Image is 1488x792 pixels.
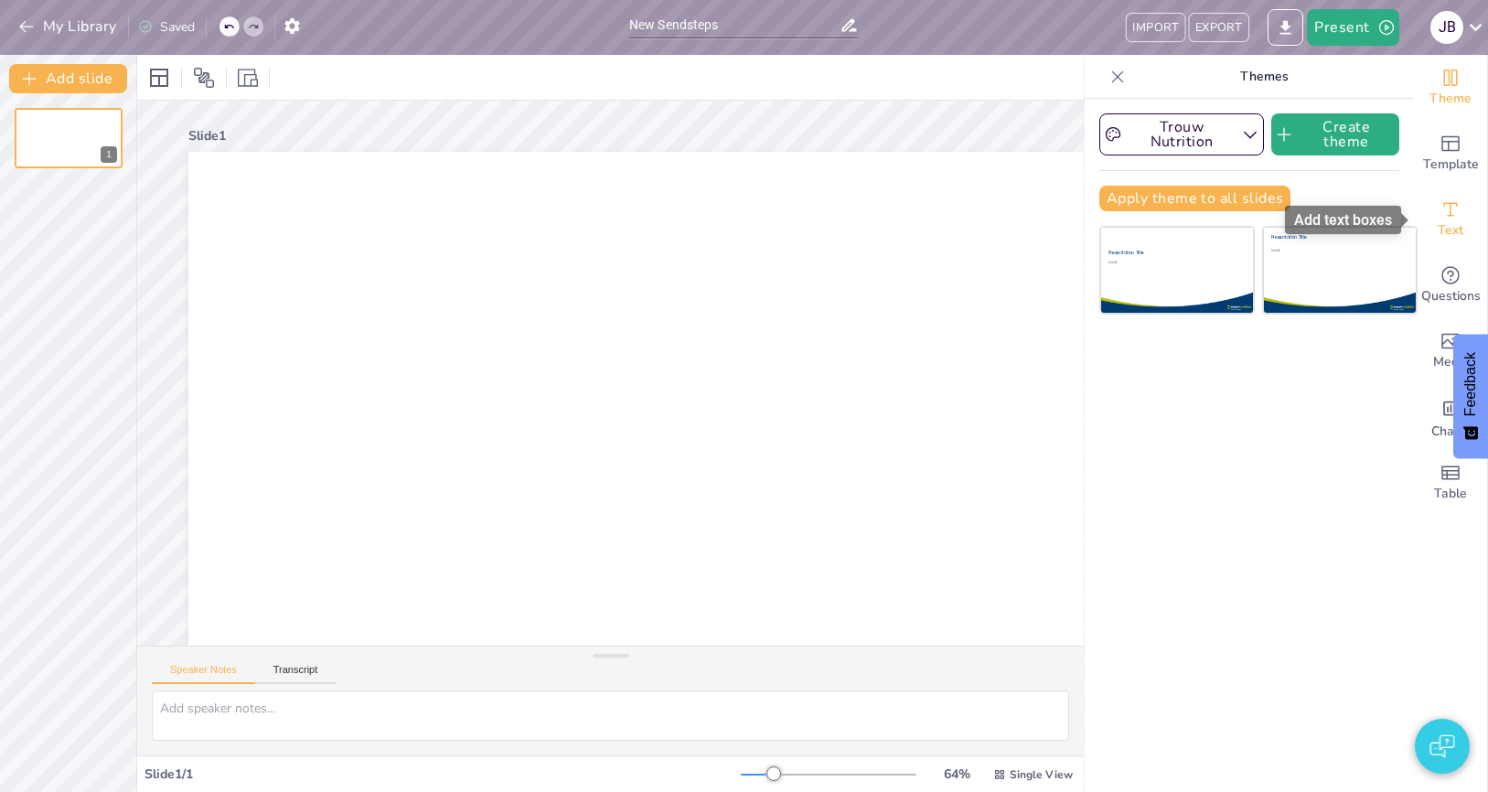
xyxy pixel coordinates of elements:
[1268,9,1303,46] button: Export to PowerPoint
[1099,186,1290,211] button: Apply theme to all slides
[1414,318,1487,384] div: Add images, graphics, shapes or video
[629,12,840,38] input: Insert title
[1453,334,1488,458] button: Feedback - Show survey
[14,12,124,41] button: My Library
[1271,249,1397,252] div: Subtitle
[193,67,215,89] span: Position
[1307,9,1398,46] button: Present
[1126,13,1185,42] button: IMPORT
[145,765,741,783] div: Slide 1 / 1
[152,664,255,684] button: Speaker Notes
[1271,113,1399,155] button: Create theme
[234,63,262,92] div: Resize presentation
[1421,286,1481,306] span: Questions
[1414,55,1487,121] div: Change the overall theme
[1414,384,1487,450] div: Add charts and graphs
[9,64,127,93] button: Add slide
[1108,261,1198,264] div: Subtitle
[255,664,337,684] button: Transcript
[1099,113,1264,155] button: Trouw Nutrition
[1188,13,1248,42] button: EXPORT
[1433,352,1469,372] span: Media
[245,44,1156,254] div: Slide 1
[1285,206,1401,234] div: Add text boxes
[1434,484,1467,504] span: Table
[1423,155,1479,175] span: Template
[935,765,979,783] div: 64 %
[1414,187,1487,252] div: Add text boxes
[101,146,117,163] div: 1
[1438,220,1463,241] span: Text
[1271,234,1397,241] div: Presentation Title
[1431,422,1470,442] span: Charts
[1414,252,1487,318] div: Get real-time input from your audience
[1010,767,1073,782] span: Single View
[1462,352,1479,416] span: Feedback
[145,63,174,92] div: Layout
[1430,11,1463,44] div: J B
[1429,89,1472,109] span: Theme
[1430,9,1463,46] button: J B
[1108,250,1198,256] div: Presentation Title
[15,108,123,168] div: 1
[1414,121,1487,187] div: Add ready made slides
[138,18,195,36] div: Saved
[1414,450,1487,516] div: Add a table
[1132,55,1396,99] p: Themes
